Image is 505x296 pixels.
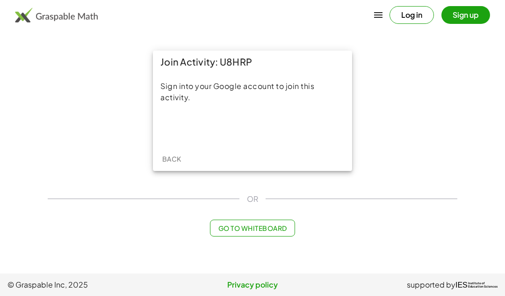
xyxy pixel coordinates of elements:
div: Sign into your Google account to join this activity. [160,81,345,103]
div: Join Activity: U8HRP [153,51,352,73]
div: Sign in with Google. Opens in new tab [209,117,296,138]
span: IES [455,281,468,289]
span: Back [162,155,181,163]
a: Privacy policy [171,279,334,290]
iframe: Sign in with Google Button [205,117,300,138]
button: Sign up [441,6,490,24]
button: Go to Whiteboard [210,220,295,237]
a: IESInstitute ofEducation Sciences [455,279,498,290]
span: Institute of Education Sciences [468,282,498,289]
span: © Graspable Inc, 2025 [7,279,171,290]
button: Back [157,150,187,167]
span: supported by [407,279,455,290]
span: OR [247,193,258,205]
button: Log in [390,6,434,24]
span: Go to Whiteboard [218,224,287,232]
